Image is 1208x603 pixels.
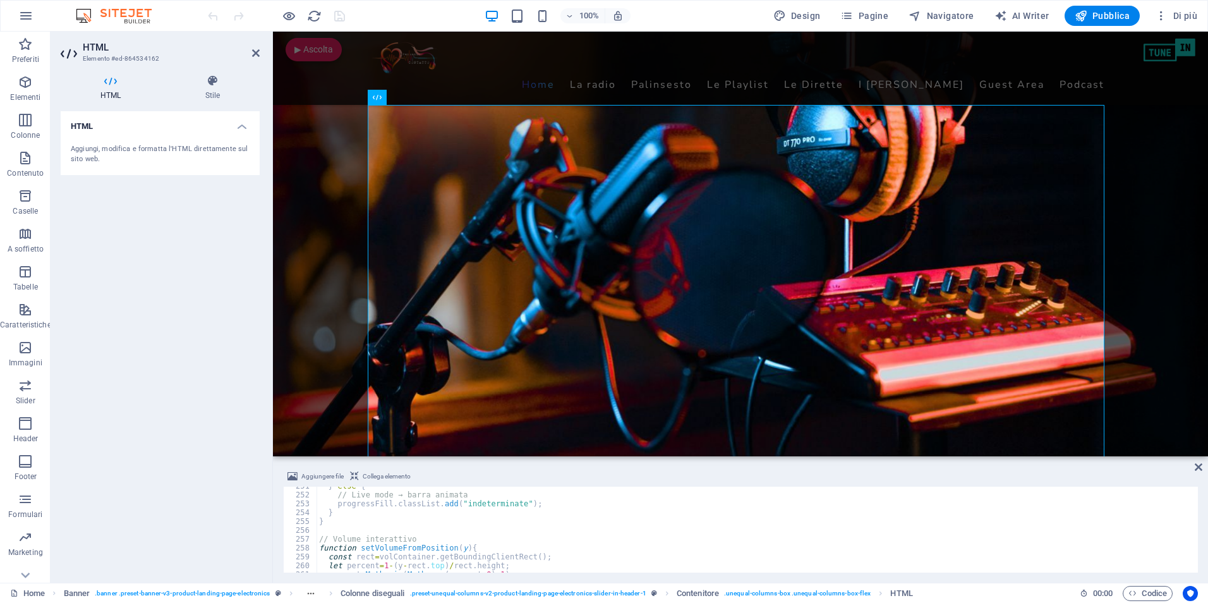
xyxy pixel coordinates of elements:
[306,8,322,23] button: reload
[1080,586,1113,601] h6: Tempo sessione
[284,561,318,570] div: 260
[9,358,42,368] p: Immagini
[724,586,871,601] span: . unequal-columns-box .unequal-columns-box-flex
[16,396,35,406] p: Slider
[341,586,405,601] span: Fai clic per selezionare. Doppio clic per modificare
[284,552,318,561] div: 259
[410,586,646,601] span: . preset-unequal-columns-v2-product-landing-page-electronics-slider-in-header-1
[1123,586,1173,601] button: Codice
[890,586,912,601] span: Fai clic per selezionare. Doppio clic per modificare
[773,9,821,22] span: Design
[284,544,318,552] div: 258
[64,586,913,601] nav: breadcrumb
[286,469,346,484] button: Aggiungere file
[301,469,344,484] span: Aggiungere file
[903,6,979,26] button: Navigatore
[64,586,90,601] span: Fai clic per selezionare. Doppio clic per modificare
[307,9,322,23] i: Ricarica la pagina
[83,42,260,53] h2: HTML
[284,499,318,508] div: 253
[1065,6,1140,26] button: Pubblica
[284,490,318,499] div: 252
[989,6,1054,26] button: AI Writer
[61,75,166,101] h4: HTML
[15,472,37,482] p: Footer
[281,8,296,23] button: Clicca qui per lasciare la modalità di anteprima e continuare la modifica
[10,586,45,601] a: Fai clic per annullare la selezione. Doppio clic per aprire le pagine
[7,168,44,178] p: Contenuto
[1102,588,1104,598] span: :
[13,434,39,444] p: Header
[13,206,38,216] p: Caselle
[275,590,281,597] i: Questo elemento è un preset personalizzabile
[1075,9,1130,22] span: Pubblica
[677,586,719,601] span: Fai clic per selezionare. Doppio clic per modificare
[10,92,40,102] p: Elementi
[61,111,260,134] h4: HTML
[768,6,826,26] div: Design (Ctrl+Alt+Y)
[348,469,413,484] button: Collega elemento
[13,282,38,292] p: Tabelle
[73,8,167,23] img: Editor Logo
[166,75,260,101] h4: Stile
[284,535,318,544] div: 257
[768,6,826,26] button: Design
[284,526,318,535] div: 256
[1128,586,1167,601] span: Codice
[840,9,888,22] span: Pagine
[835,6,893,26] button: Pagine
[560,8,605,23] button: 100%
[579,8,600,23] h6: 100%
[12,54,39,64] p: Preferiti
[1155,9,1197,22] span: Di più
[71,144,250,165] div: Aggiungi, modifica e formatta l'HTML direttamente sul sito web.
[909,9,974,22] span: Navigatore
[11,130,40,140] p: Colonne
[83,53,234,64] h3: Elemento #ed-864534162
[1183,586,1198,601] button: Usercentrics
[8,547,43,557] p: Marketing
[1093,586,1113,601] span: 00 00
[284,508,318,517] div: 254
[612,10,624,21] i: Quando ridimensioni, regola automaticamente il livello di zoom in modo che corrisponda al disposi...
[1150,6,1202,26] button: Di più
[363,469,411,484] span: Collega elemento
[8,509,42,520] p: Formulari
[284,517,318,526] div: 255
[651,590,657,597] i: Questo elemento è un preset personalizzabile
[994,9,1049,22] span: AI Writer
[284,570,318,579] div: 261
[8,244,44,254] p: A soffietto
[95,586,270,601] span: . banner .preset-banner-v3-product-landing-page-electronics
